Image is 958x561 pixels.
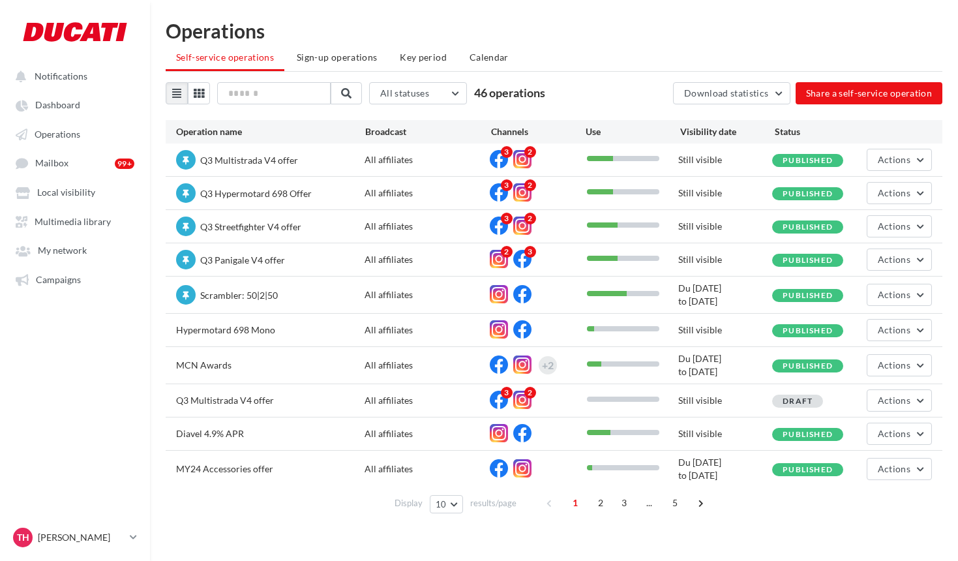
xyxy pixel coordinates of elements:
span: Published [783,255,833,265]
span: 1 [565,493,586,513]
span: 5 [665,493,685,513]
div: All affiliates [365,220,490,233]
div: All affiliates [365,359,490,372]
span: Q3 Multistrada V4 offer [200,155,298,166]
div: Visibility date [680,125,775,138]
span: Actions [878,428,910,439]
div: 3 [501,213,513,224]
div: 2 [524,387,536,399]
button: Actions [867,389,932,412]
div: All affiliates [365,462,490,476]
span: results/page [470,497,516,509]
span: Scrambler: 50|2|50 [200,290,278,301]
span: 3 [614,493,635,513]
div: 2 [524,213,536,224]
a: Operations [8,122,142,145]
span: Actions [878,254,910,265]
div: Still visible [678,324,772,337]
div: Channels [491,125,586,138]
div: Operation name [176,125,365,138]
span: Q3 Multistrada V4 offer [176,395,274,406]
button: Actions [867,319,932,341]
span: Actions [878,359,910,371]
div: 3 [501,146,513,158]
div: 2 [524,146,536,158]
div: 3 [501,387,513,399]
div: +2 [542,356,554,374]
span: Actions [878,220,910,232]
div: All affiliates [365,427,490,440]
span: Mailbox [35,158,68,169]
span: Key period [400,52,447,63]
div: Du [DATE] to [DATE] [678,456,772,482]
button: Notifications [8,64,137,87]
button: Actions [867,149,932,171]
div: Still visible [678,427,772,440]
span: 10 [436,499,447,509]
span: MCN Awards [176,359,232,371]
span: Actions [878,289,910,300]
button: Actions [867,354,932,376]
div: All affiliates [365,394,490,407]
span: Local visibility [37,187,95,198]
a: Dashboard [8,93,142,116]
span: Actions [878,187,910,198]
span: Q3 Panigale V4 offer [200,254,285,265]
span: Published [783,361,833,371]
a: Mailbox 99+ [8,151,142,175]
span: Display [395,497,423,509]
div: All affiliates [365,253,490,266]
span: TH [17,531,29,544]
a: TH [PERSON_NAME] [10,525,140,550]
span: My network [38,245,87,256]
span: Notifications [35,70,87,82]
button: 10 [430,495,463,513]
span: Actions [878,463,910,474]
a: Multimedia library [8,209,142,233]
a: Local visibility [8,180,142,204]
div: Still visible [678,187,772,200]
div: 99+ [115,159,134,169]
button: Actions [867,284,932,306]
span: Actions [878,395,910,406]
span: Sign-up operations [297,52,377,63]
button: Actions [867,423,932,445]
div: 3 [501,179,513,191]
span: Published [783,155,833,165]
span: All statuses [380,87,429,99]
div: All affiliates [365,153,490,166]
span: Published [783,290,833,300]
span: Published [783,222,833,232]
span: Published [783,326,833,335]
p: [PERSON_NAME] [38,531,125,544]
div: Status [775,125,869,138]
button: All statuses [369,82,467,104]
div: Still visible [678,220,772,233]
span: Dashboard [35,100,80,111]
button: Download statistics [673,82,790,104]
span: Campaigns [36,274,81,285]
button: Share a self-service operation [796,82,943,104]
div: All affiliates [365,324,490,337]
span: Published [783,189,833,198]
button: Actions [867,215,932,237]
div: 2 [524,179,536,191]
div: Du [DATE] to [DATE] [678,282,772,308]
span: Published [783,464,833,474]
span: Actions [878,324,910,335]
div: All affiliates [365,288,490,301]
span: Q3 Hypermotard 698 Offer [200,188,312,199]
span: 2 [590,493,611,513]
button: Actions [867,249,932,271]
div: Still visible [678,394,772,407]
button: Actions [867,182,932,204]
div: All affiliates [365,187,490,200]
span: 46 operations [474,85,545,100]
span: ... [639,493,660,513]
span: Download statistics [684,87,769,99]
button: Actions [867,458,932,480]
div: 3 [524,246,536,258]
div: Still visible [678,253,772,266]
div: Operations [166,21,942,40]
div: Broadcast [365,125,491,138]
